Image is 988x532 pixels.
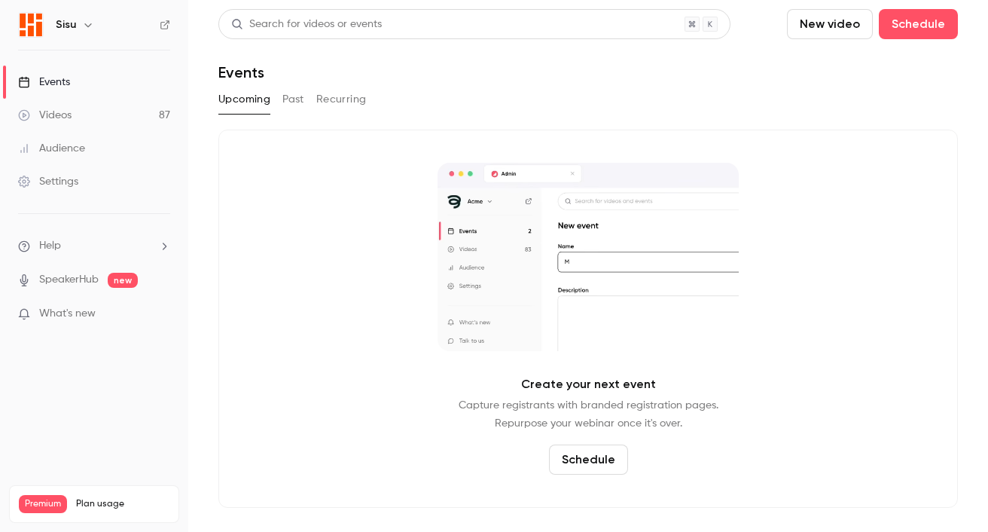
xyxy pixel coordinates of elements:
[39,272,99,288] a: SpeakerHub
[19,495,67,513] span: Premium
[521,375,656,393] p: Create your next event
[231,17,382,32] div: Search for videos or events
[218,87,270,112] button: Upcoming
[18,174,78,189] div: Settings
[459,396,718,433] p: Capture registrants with branded registration pages. Repurpose your webinar once it's over.
[39,238,61,254] span: Help
[282,87,304,112] button: Past
[39,306,96,322] span: What's new
[18,238,170,254] li: help-dropdown-opener
[787,9,873,39] button: New video
[218,63,264,81] h1: Events
[549,445,628,475] button: Schedule
[316,87,367,112] button: Recurring
[19,13,43,37] img: Sisu
[879,9,958,39] button: Schedule
[18,108,72,123] div: Videos
[18,75,70,90] div: Events
[108,273,138,288] span: new
[18,141,85,156] div: Audience
[76,498,169,510] span: Plan usage
[56,17,76,32] h6: Sisu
